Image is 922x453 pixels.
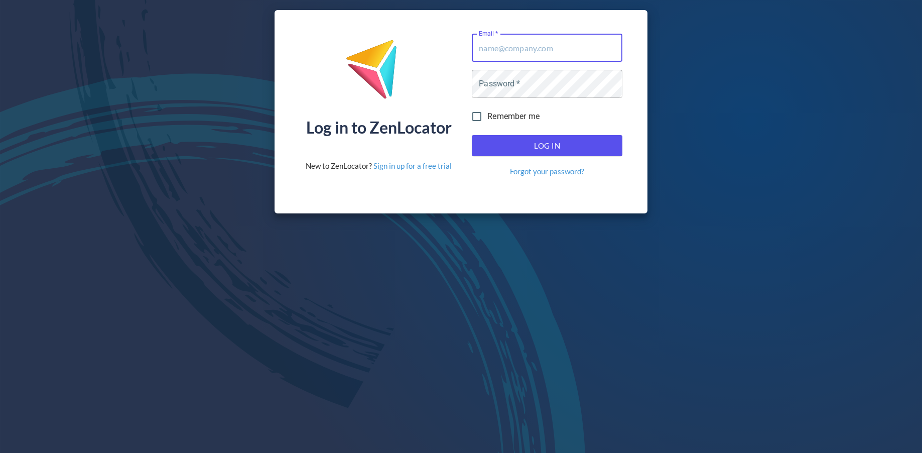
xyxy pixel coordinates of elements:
[345,39,413,107] img: ZenLocator
[373,161,452,170] a: Sign in up for a free trial
[483,139,611,152] span: Log In
[472,135,622,156] button: Log In
[487,110,540,123] span: Remember me
[472,34,622,62] input: name@company.com
[306,161,452,171] div: New to ZenLocator?
[306,120,452,136] div: Log in to ZenLocator
[510,166,584,177] a: Forgot your password?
